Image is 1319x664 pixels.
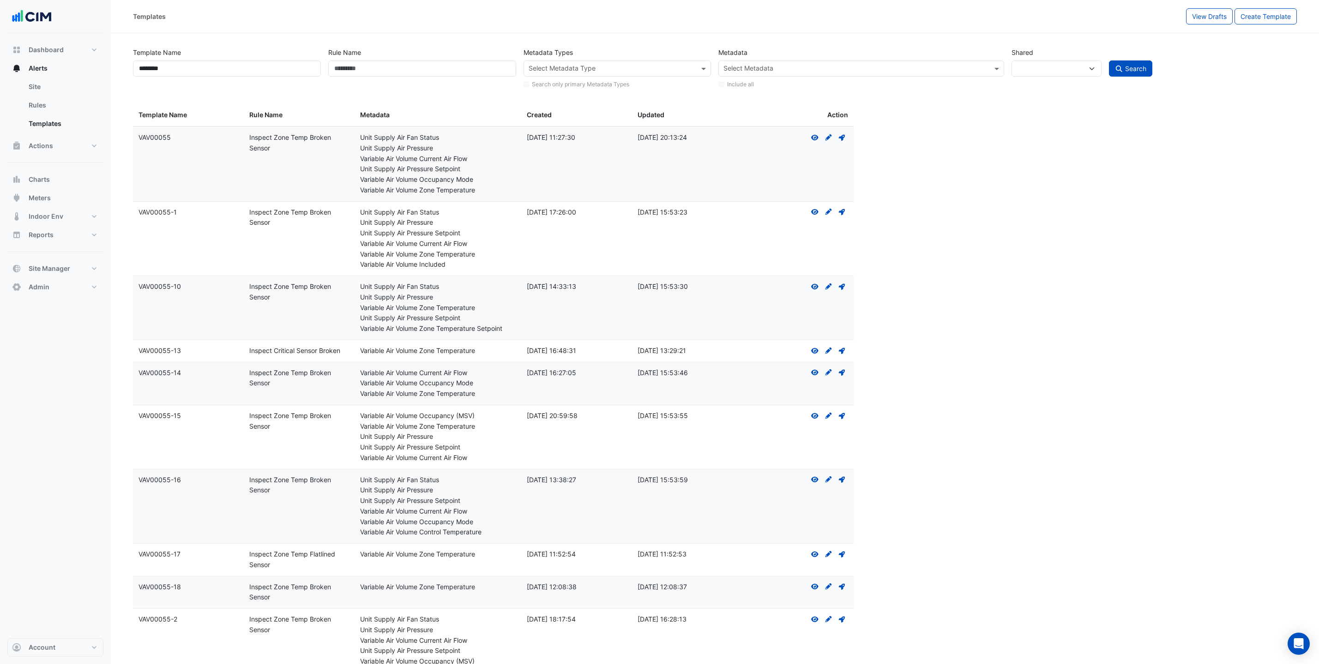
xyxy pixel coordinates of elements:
div: Variable Air Volume Current Air Flow [360,453,515,463]
fa-icon: Deploy [838,412,846,419]
div: Unit Supply Air Pressure [360,292,515,303]
span: Updated [638,111,664,119]
fa-icon: Create Draft - to edit a template, you first need to create a draft, and then submit it for appro... [825,583,833,591]
label: Template Name [133,44,181,60]
button: Account [7,638,103,657]
div: Select Metadata Type [527,63,596,75]
fa-icon: Create Draft - to edit a template, you first need to create a draft, and then submit it for appro... [825,208,833,216]
div: Variable Air Volume Current Air Flow [360,635,515,646]
app-icon: Dashboard [12,45,21,54]
div: Inspect Zone Temp Broken Sensor [249,207,349,228]
div: Variable Air Volume Zone Temperature [360,389,515,399]
fa-icon: View [811,208,819,216]
div: [DATE] 13:38:27 [527,475,626,485]
div: [DATE] 13:29:21 [638,346,737,356]
fa-icon: View [811,282,819,290]
label: Metadata Types [524,44,573,60]
a: Rules [21,96,103,114]
fa-icon: View [811,476,819,484]
div: [DATE] 15:53:30 [638,281,737,292]
div: Templates [133,12,166,21]
div: Alerts [7,78,103,137]
div: Inspect Zone Temp Broken Sensor [249,614,349,635]
span: Alerts [29,64,48,73]
div: Unit Supply Air Fan Status [360,614,515,625]
button: Meters [7,189,103,207]
div: Unit Supply Air Pressure [360,625,515,635]
div: Inspect Zone Temp Broken Sensor [249,281,349,303]
div: Variable Air Volume Current Air Flow [360,239,515,249]
fa-icon: Create Draft - to edit a template, you first need to create a draft, and then submit it for appro... [825,476,833,484]
span: Site Manager [29,264,70,273]
div: [DATE] 17:26:00 [527,207,626,218]
div: [DATE] 18:17:54 [527,614,626,625]
fa-icon: Deploy [838,133,846,141]
span: Indoor Env [29,212,63,221]
img: Company Logo [11,7,53,26]
div: Inspect Zone Temp Flatlined Sensor [249,549,349,570]
fa-icon: Deploy [838,369,846,377]
fa-icon: Deploy [838,476,846,484]
div: Unit Supply Air Pressure Setpoint [360,442,515,453]
button: Create Template [1235,8,1297,24]
div: Variable Air Volume Zone Temperature [360,421,515,432]
fa-icon: Create Draft - to edit a template, you first need to create a draft, and then submit it for appro... [825,133,833,141]
div: Unit Supply Air Pressure [360,431,515,442]
div: [DATE] 12:08:38 [527,582,626,592]
span: Charts [29,175,50,184]
button: Admin [7,278,103,296]
a: Templates [21,114,103,133]
app-icon: Reports [12,230,21,239]
app-icon: Alerts [12,64,21,73]
button: View Drafts [1186,8,1233,24]
fa-icon: Deploy [838,347,846,354]
div: Variable Air Volume Zone Temperature [360,185,515,196]
div: Variable Air Volume Zone Temperature [360,303,515,313]
div: Unit Supply Air Fan Status [360,281,515,292]
span: Action [827,110,848,120]
div: VAV00055-16 [139,475,238,485]
div: Variable Air Volume Current Air Flow [360,506,515,517]
div: [DATE] 12:08:37 [638,582,737,592]
fa-icon: Deploy [838,282,846,290]
span: Create Template [1241,12,1291,20]
fa-icon: Create Draft - to edit a template, you first need to create a draft, and then submit it for appro... [825,550,833,558]
div: Unit Supply Air Pressure Setpoint [360,228,515,239]
fa-icon: Create Draft - to edit a template, you first need to create a draft, and then submit it for appro... [825,347,833,354]
div: Unit Supply Air Pressure [360,217,515,228]
span: Admin [29,282,49,292]
fa-icon: View [811,369,819,377]
div: Variable Air Volume Current Air Flow [360,154,515,164]
div: VAV00055-1 [139,207,238,218]
fa-icon: Create Draft - to edit a template, you first need to create a draft, and then submit it for appro... [825,369,833,377]
fa-icon: View [811,583,819,591]
div: Inspect Zone Temp Broken Sensor [249,132,349,154]
div: Inspect Critical Sensor Broken [249,346,349,356]
span: Reports [29,230,54,239]
span: Created [527,111,552,119]
fa-icon: View [811,615,819,623]
div: [DATE] 15:53:55 [638,411,737,421]
div: [DATE] 20:59:58 [527,411,626,421]
fa-icon: Deploy [838,583,846,591]
fa-icon: View [811,550,819,558]
div: Inspect Zone Temp Broken Sensor [249,582,349,603]
app-icon: Meters [12,193,21,203]
div: Select Metadata [722,63,773,75]
fa-icon: View [811,347,819,354]
div: [DATE] 15:53:46 [638,368,737,378]
app-icon: Site Manager [12,264,21,273]
div: Unit Supply Air Pressure Setpoint [360,313,515,323]
span: Meters [29,193,51,203]
span: Metadata [360,111,390,119]
span: Actions [29,141,53,150]
div: VAV00055-2 [139,614,238,625]
span: Search [1125,65,1146,72]
fa-icon: Deploy [838,208,846,216]
div: VAV00055-14 [139,368,238,378]
div: Variable Air Volume Zone Temperature [360,549,515,560]
a: Site [21,78,103,96]
div: Inspect Zone Temp Broken Sensor [249,411,349,432]
fa-icon: Create Draft - to edit a template, you first need to create a draft, and then submit it for appro... [825,282,833,290]
div: VAV00055-17 [139,549,238,560]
